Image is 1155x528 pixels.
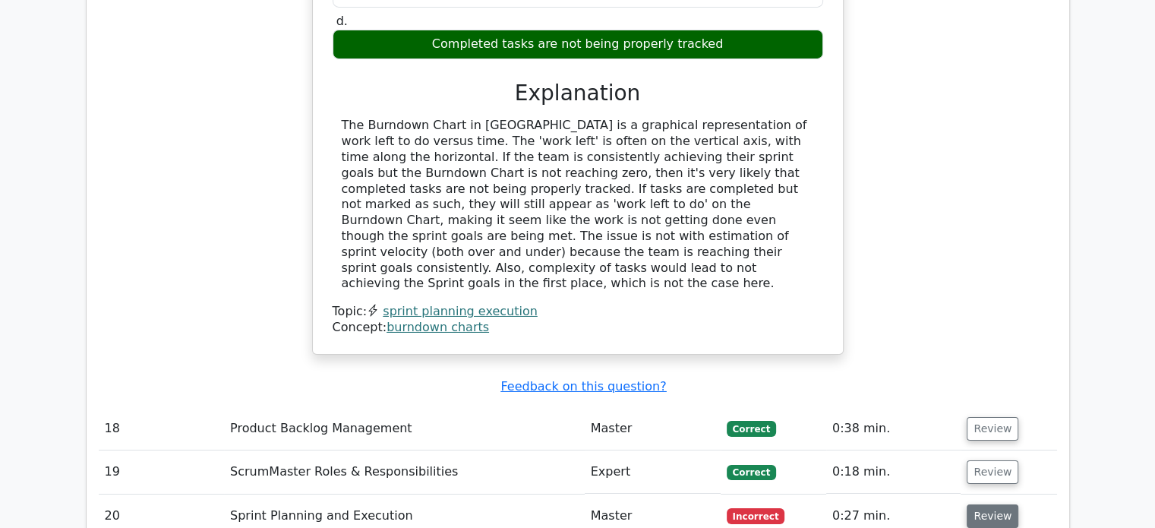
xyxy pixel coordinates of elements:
td: 19 [99,451,225,494]
td: Product Backlog Management [224,407,585,451]
td: 18 [99,407,225,451]
a: sprint planning execution [383,304,538,318]
button: Review [967,460,1018,484]
td: 0:18 min. [826,451,961,494]
span: d. [336,14,348,28]
div: Topic: [333,304,823,320]
td: 0:38 min. [826,407,961,451]
button: Review [967,417,1018,441]
td: Master [585,407,721,451]
td: ScrumMaster Roles & Responsibilities [224,451,585,494]
a: Feedback on this question? [500,379,666,394]
span: Incorrect [727,508,785,523]
div: The Burndown Chart in [GEOGRAPHIC_DATA] is a graphical representation of work left to do versus t... [342,118,814,292]
button: Review [967,504,1018,528]
h3: Explanation [342,81,814,106]
a: burndown charts [387,320,489,334]
td: Expert [585,451,721,494]
span: Correct [727,421,776,436]
div: Concept: [333,320,823,336]
div: Completed tasks are not being properly tracked [333,30,823,59]
span: Correct [727,465,776,480]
